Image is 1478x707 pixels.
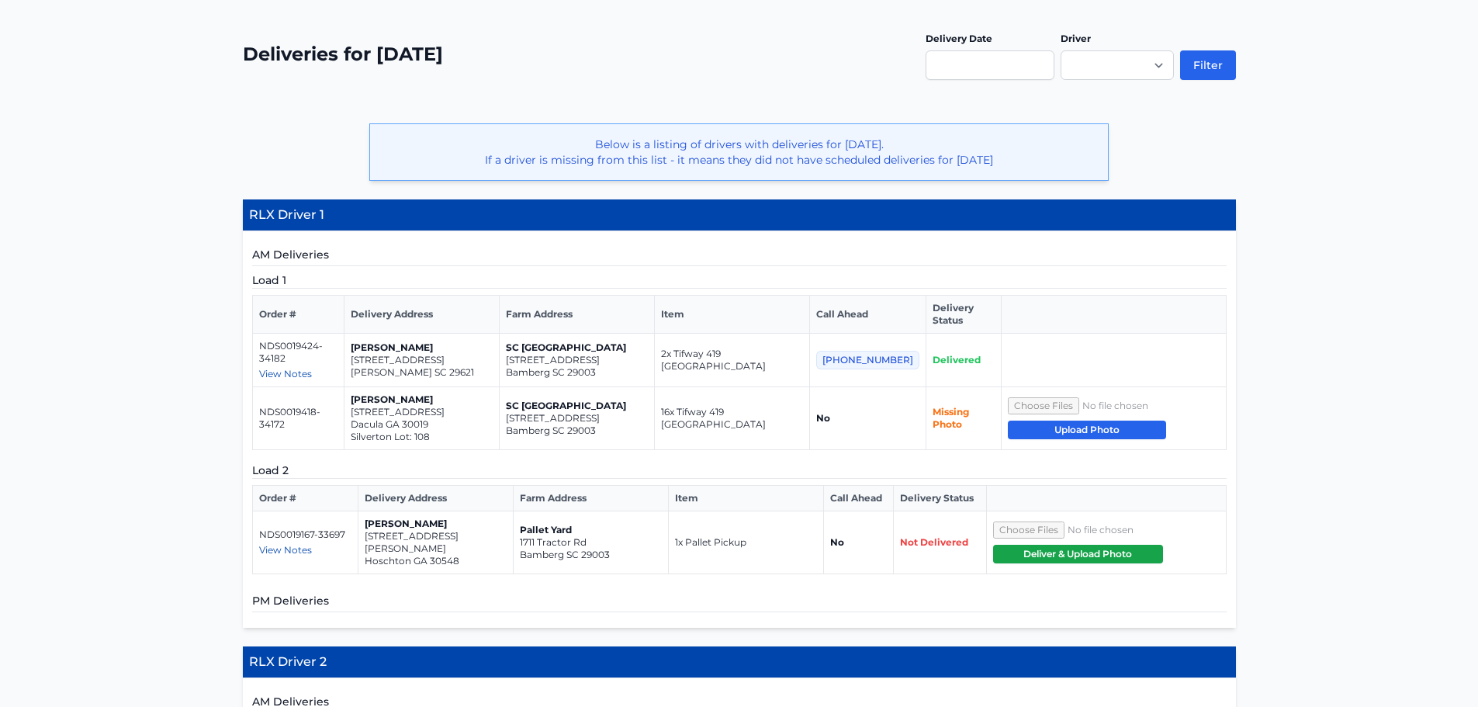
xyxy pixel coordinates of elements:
[933,406,969,430] span: Missing Photo
[358,486,514,511] th: Delivery Address
[252,247,1227,266] h5: AM Deliveries
[520,536,662,549] p: 1711 Tractor Rd
[816,412,830,424] strong: No
[654,334,809,387] td: 2x Tifway 419 [GEOGRAPHIC_DATA]
[252,296,344,334] th: Order #
[351,341,493,354] p: [PERSON_NAME]
[900,536,968,548] span: Not Delivered
[669,511,824,574] td: 1x Pallet Pickup
[259,368,312,379] span: View Notes
[252,272,1227,289] h5: Load 1
[252,463,1227,479] h5: Load 2
[506,366,648,379] p: Bamberg SC 29003
[259,544,312,556] span: View Notes
[654,296,809,334] th: Item
[365,518,507,530] p: [PERSON_NAME]
[351,406,493,418] p: [STREET_ADDRESS]
[351,366,493,379] p: [PERSON_NAME] SC 29621
[669,486,824,511] th: Item
[365,555,507,567] p: Hoschton GA 30548
[506,425,648,437] p: Bamberg SC 29003
[351,354,493,366] p: [STREET_ADDRESS]
[993,545,1163,563] button: Deliver & Upload Photo
[520,524,662,536] p: Pallet Yard
[824,486,894,511] th: Call Ahead
[894,486,987,511] th: Delivery Status
[1180,50,1236,80] button: Filter
[499,296,654,334] th: Farm Address
[926,33,992,44] label: Delivery Date
[382,137,1096,168] p: Below is a listing of drivers with deliveries for [DATE]. If a driver is missing from this list -...
[365,530,507,555] p: [STREET_ADDRESS][PERSON_NAME]
[654,387,809,450] td: 16x Tifway 419 [GEOGRAPHIC_DATA]
[506,341,648,354] p: SC [GEOGRAPHIC_DATA]
[351,418,493,431] p: Dacula GA 30019
[243,42,443,67] h2: Deliveries for [DATE]
[1061,33,1091,44] label: Driver
[1008,421,1166,439] button: Upload Photo
[243,646,1236,678] h4: RLX Driver 2
[520,549,662,561] p: Bamberg SC 29003
[259,529,352,541] p: NDS0019167-33697
[351,393,493,406] p: [PERSON_NAME]
[259,340,337,365] p: NDS0019424-34182
[816,351,919,369] span: [PHONE_NUMBER]
[259,406,337,431] p: NDS0019418-34172
[830,536,844,548] strong: No
[506,400,648,412] p: SC [GEOGRAPHIC_DATA]
[514,486,669,511] th: Farm Address
[506,412,648,425] p: [STREET_ADDRESS]
[506,354,648,366] p: [STREET_ADDRESS]
[344,296,499,334] th: Delivery Address
[252,486,358,511] th: Order #
[926,296,1002,334] th: Delivery Status
[351,431,493,443] p: Silverton Lot: 108
[933,354,981,366] span: Delivered
[252,593,1227,612] h5: PM Deliveries
[809,296,926,334] th: Call Ahead
[243,199,1236,231] h4: RLX Driver 1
